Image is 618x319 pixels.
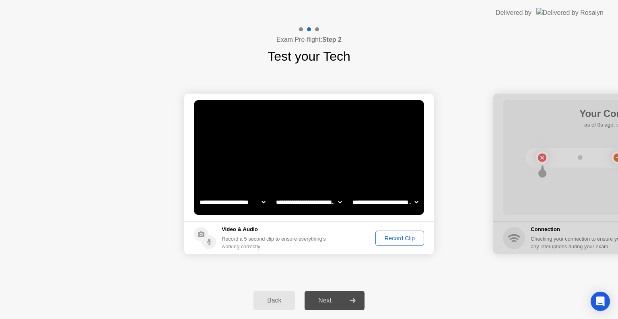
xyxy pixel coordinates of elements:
[274,194,343,210] select: Available speakers
[591,292,610,311] div: Open Intercom Messenger
[305,291,365,310] button: Next
[378,235,421,241] div: Record Clip
[276,35,342,45] h4: Exam Pre-flight:
[307,297,343,304] div: Next
[256,297,293,304] div: Back
[322,36,342,43] b: Step 2
[268,47,350,66] h1: Test your Tech
[222,235,329,250] div: Record a 5 second clip to ensure everything’s working correctly
[198,194,267,210] select: Available cameras
[536,8,604,17] img: Delivered by Rosalyn
[253,291,295,310] button: Back
[222,225,329,233] h5: Video & Audio
[496,8,531,18] div: Delivered by
[351,194,420,210] select: Available microphones
[375,231,424,246] button: Record Clip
